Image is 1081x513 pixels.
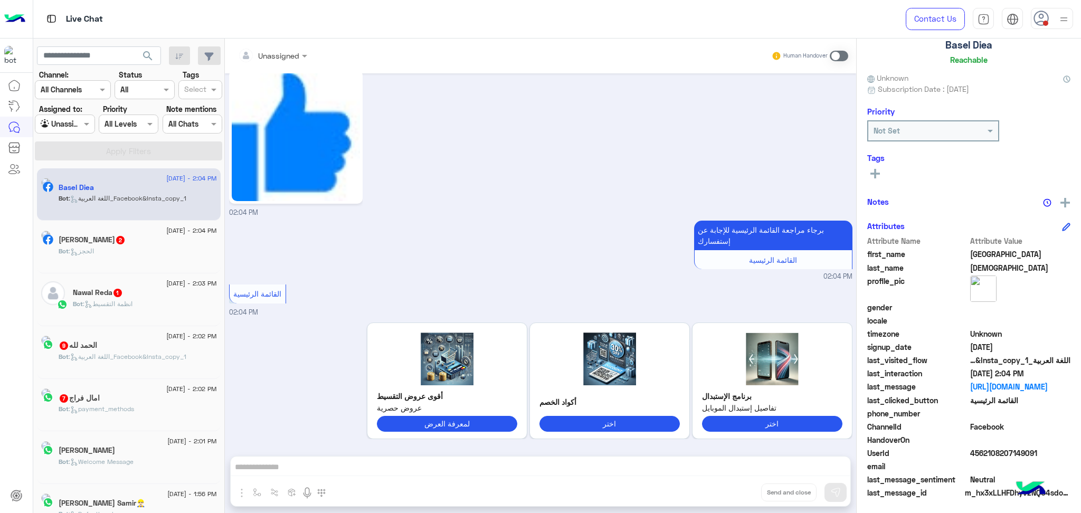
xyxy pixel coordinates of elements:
span: 0 [970,474,1071,485]
img: WhatsApp [43,445,53,455]
img: Logo [4,8,25,30]
img: 1403182699927242 [4,46,23,65]
span: last_visited_flow [867,355,968,366]
span: عروض حصرية [377,402,517,413]
h6: Tags [867,153,1070,163]
button: search [135,46,161,69]
span: Attribute Name [867,235,968,246]
img: 2K7YtdmFLnBuZw%3D%3D.png [539,332,680,385]
img: picture [970,275,997,302]
img: WhatsApp [43,392,53,403]
span: 2 [116,236,125,244]
span: : اللغة العربية_Facebook&Insta_copy_1 [69,194,186,202]
span: 02:04 PM [823,272,852,282]
span: القائمة الرئيسية [749,255,797,264]
img: hulul-logo.png [1012,471,1049,508]
label: Note mentions [166,103,216,115]
span: Bot [73,300,83,308]
img: picture [41,231,51,240]
small: Human Handover [783,52,828,60]
span: profile_pic [867,275,968,300]
img: WhatsApp [43,497,53,508]
button: 7 of 3 [651,442,662,452]
span: القائمة الرئيسية [233,289,281,298]
span: Unknown [970,328,1071,339]
p: أقوى عروض التقسيط [377,391,517,402]
span: Bot [59,458,69,465]
span: ChannelId [867,421,968,432]
p: Live Chat [66,12,103,26]
span: Subscription Date : [DATE] [878,83,969,94]
span: [DATE] - 2:04 PM [166,174,216,183]
span: 02:04 PM [229,308,258,316]
span: null [970,302,1071,313]
p: أكواد الخصم [539,396,680,407]
img: tab [45,12,58,25]
span: Unknown [867,72,908,83]
span: Bot [59,405,69,413]
h5: Abdo Ashraf [59,446,115,455]
button: 1 of 3 [556,442,567,452]
span: null [970,315,1071,326]
span: Attribute Value [970,235,1071,246]
span: 1 [113,289,122,297]
h6: Reachable [950,55,988,64]
button: 6 of 3 [636,442,646,452]
span: : اللغة العربية_Facebook&Insta_copy_1 [69,353,186,360]
h5: امال فراج [59,394,100,403]
img: profile [1057,13,1070,26]
img: notes [1043,198,1051,207]
img: picture [41,336,51,345]
button: 3 of 3 [588,442,599,452]
h5: Basel Diea [59,183,94,192]
p: 2/9/2025, 2:04 PM [694,221,852,250]
span: search [141,50,154,62]
span: القائمة الرئيسية [970,395,1071,406]
span: [DATE] - 2:03 PM [166,279,216,288]
span: null [970,461,1071,472]
span: 02:04 PM [229,208,258,216]
span: : انظمة التقسيط [83,300,132,308]
span: HandoverOn [867,434,968,445]
label: Tags [183,69,199,80]
span: UserId [867,448,968,459]
span: 7 [60,394,68,403]
button: اختر [702,416,842,431]
h5: الحمد لله [59,341,97,350]
h6: Attributes [867,221,905,231]
span: [DATE] - 2:02 PM [166,384,216,394]
button: 4 of 3 [604,442,614,452]
span: locale [867,315,968,326]
span: last_clicked_button [867,395,968,406]
span: last_interaction [867,368,968,379]
img: picture [41,493,51,503]
span: 4562108207149091 [970,448,1071,459]
span: email [867,461,968,472]
img: picture [41,178,51,187]
span: timezone [867,328,968,339]
img: tab [978,13,990,25]
a: tab [973,8,994,30]
span: Diea [970,262,1071,273]
span: 2025-09-02T11:04:09.079Z [970,368,1071,379]
span: signup_date [867,341,968,353]
h6: Notes [867,197,889,206]
span: last_name [867,262,968,273]
span: 9 [60,341,68,350]
span: 0 [970,421,1071,432]
button: لمعرفة العرض [377,416,517,431]
span: last_message_id [867,487,963,498]
span: Bot [59,353,69,360]
label: Priority [103,103,127,115]
h5: Basel Diea [945,39,992,51]
h5: Nawal Reda [73,288,123,297]
h6: Priority [867,107,895,116]
img: tab [1007,13,1019,25]
img: 2KfYs9iq2KjYr9in2YQucG5n.png [702,332,842,385]
span: Bot [59,247,69,255]
span: 2025-09-02T11:04:04.625Z [970,341,1071,353]
a: [URL][DOMAIN_NAME] [970,381,1071,392]
img: Facebook [43,234,53,245]
label: Status [119,69,142,80]
span: m_hx3xLLHFDhyvzNQO4sdokxesoXFO_ZLg5dAopFxPIZ3JqQVdoCw3skxoRIz1autoCq9Y_rrMcjmjqbP4DVd9Wg [965,487,1070,498]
